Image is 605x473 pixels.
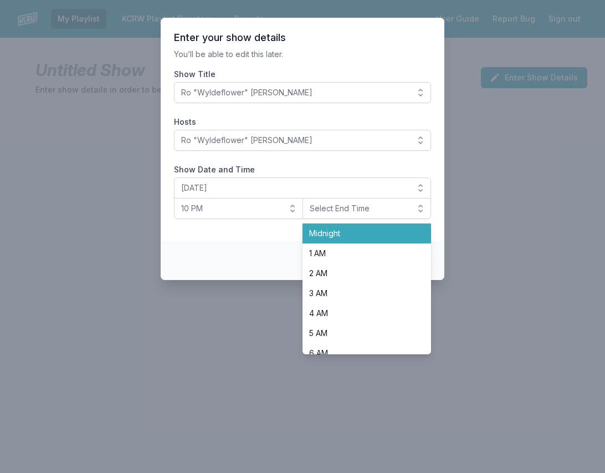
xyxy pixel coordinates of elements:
p: You’ll be able to edit this later. [174,49,431,60]
button: Select End Time [302,198,432,219]
span: 10 PM [181,203,280,214]
span: 6 AM [309,348,412,359]
header: Enter your show details [174,31,431,44]
span: 3 AM [309,288,412,299]
button: Ro "Wyldeflower" [PERSON_NAME] [174,130,431,151]
span: Select End Time [310,203,409,214]
span: Ro "Wyldeflower" [PERSON_NAME] [181,87,408,98]
span: [DATE] [181,182,408,194]
span: 2 AM [309,268,412,279]
span: 4 AM [309,308,412,319]
button: Ro "Wyldeflower" [PERSON_NAME] [174,82,431,103]
button: [DATE] [174,177,431,199]
legend: Show Date and Time [174,164,255,175]
span: 1 AM [309,248,412,259]
span: 5 AM [309,328,412,339]
span: Midnight [309,228,412,239]
button: 10 PM [174,198,303,219]
span: Ro "Wyldeflower" [PERSON_NAME] [181,135,408,146]
label: Hosts [174,116,431,128]
label: Show Title [174,69,431,80]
